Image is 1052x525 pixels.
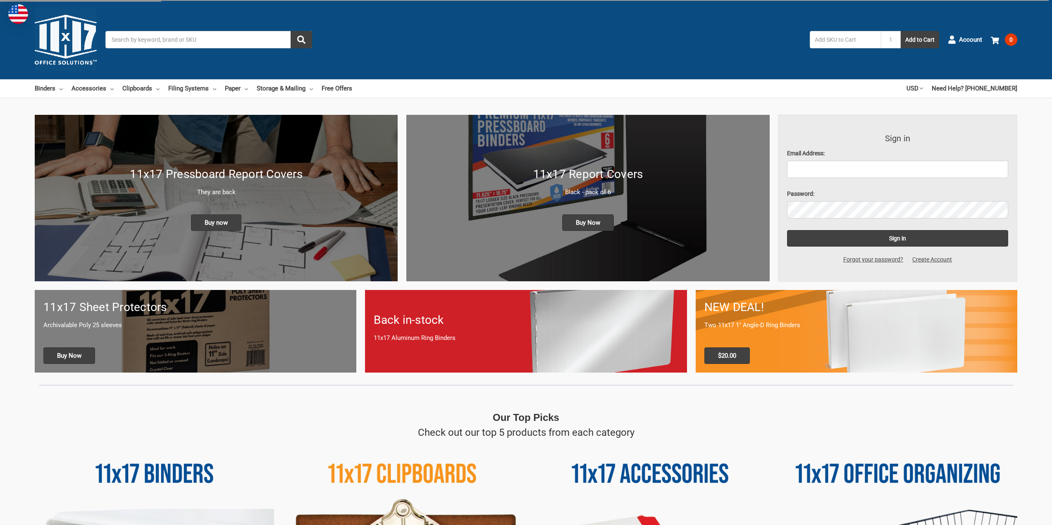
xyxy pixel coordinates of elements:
h1: 11x17 Sheet Protectors [43,299,348,316]
span: Buy Now [43,347,95,364]
img: 11x17.com [35,9,97,71]
p: Black - pack of 6 [415,188,761,197]
input: Add SKU to Cart [810,31,881,48]
a: New 11x17 Pressboard Binders 11x17 Pressboard Report Covers They are back Buy now [35,115,398,281]
h1: NEW DEAL! [704,299,1009,316]
a: Clipboards [122,79,160,97]
img: 11x17 Report Covers [406,115,769,281]
input: Sign in [787,230,1009,247]
a: Filing Systems [168,79,216,97]
a: 11x17 Report Covers 11x17 Report Covers Black - pack of 6 Buy Now [406,115,769,281]
h3: Sign in [787,132,1009,145]
p: Two 11x17 1" Angle-D Ring Binders [704,321,1009,330]
span: 0 [1005,33,1017,46]
a: Account [948,29,982,50]
a: 0 [991,29,1017,50]
h1: 11x17 Report Covers [415,166,761,183]
input: Search by keyword, brand or SKU [105,31,312,48]
img: duty and tax information for United States [8,4,28,24]
a: Forgot your password? [839,255,908,264]
a: 11x17 Binder 2-pack only $20.00 NEW DEAL! Two 11x17 1" Angle-D Ring Binders $20.00 [696,290,1017,372]
p: Check out our top 5 products from each category [418,425,635,440]
span: Account [959,35,982,45]
button: Add to Cart [901,31,939,48]
h1: Back in-stock [374,311,678,329]
a: Create Account [908,255,957,264]
p: They are back [43,188,389,197]
label: Email Address: [787,149,1009,158]
a: Binders [35,79,63,97]
a: Back in-stock 11x17 Aluminum Ring Binders [365,290,687,372]
span: Buy now [191,214,241,231]
p: 11x17 Aluminum Ring Binders [374,333,678,343]
a: Accessories [72,79,114,97]
span: $20.00 [704,347,750,364]
h1: 11x17 Pressboard Report Covers [43,166,389,183]
a: Paper [225,79,248,97]
a: Free Offers [322,79,352,97]
p: Archivalable Poly 25 sleeves [43,321,348,330]
a: 11x17 sheet protectors 11x17 Sheet Protectors Archivalable Poly 25 sleeves Buy Now [35,290,356,372]
p: Our Top Picks [493,410,559,425]
label: Password: [787,190,1009,198]
a: USD [906,79,923,97]
span: Buy Now [562,214,614,231]
a: Storage & Mailing [257,79,313,97]
img: New 11x17 Pressboard Binders [35,115,398,281]
a: Need Help? [PHONE_NUMBER] [932,79,1017,97]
